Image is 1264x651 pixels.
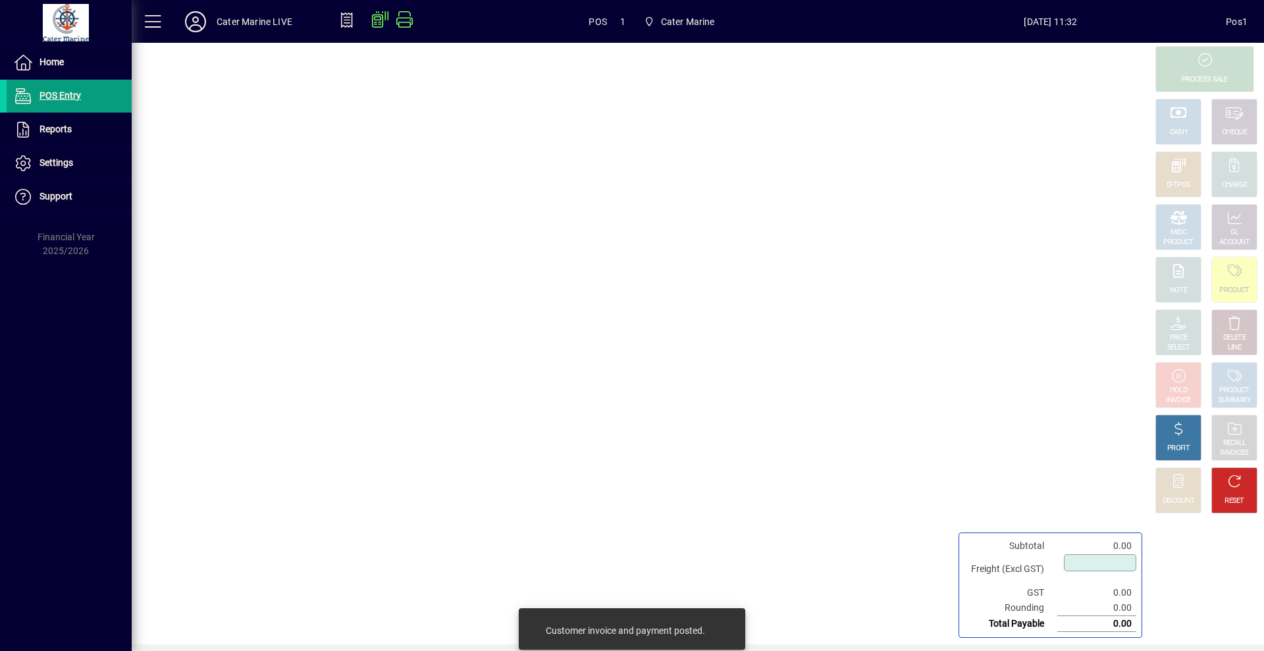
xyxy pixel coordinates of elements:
td: 0.00 [1057,616,1136,632]
div: MISC [1171,228,1186,238]
td: 0.00 [1057,600,1136,616]
td: Freight (Excl GST) [964,554,1057,585]
div: NOTE [1170,286,1187,296]
div: CHARGE [1222,180,1248,190]
a: Settings [7,147,132,180]
div: PROFIT [1167,444,1190,454]
td: GST [964,585,1057,600]
a: Home [7,46,132,79]
div: CASH [1170,128,1187,138]
span: Support [39,191,72,201]
div: PROCESS SALE [1182,75,1228,85]
div: PRODUCT [1219,286,1249,296]
div: SELECT [1167,343,1190,353]
td: Subtotal [964,538,1057,554]
td: Total Payable [964,616,1057,632]
span: Cater Marine [661,11,715,32]
td: 0.00 [1057,538,1136,554]
div: DELETE [1223,333,1246,343]
div: SUMMARY [1218,396,1251,405]
button: Profile [174,10,217,34]
div: ACCOUNT [1219,238,1250,247]
div: Cater Marine LIVE [217,11,292,32]
div: CHEQUE [1222,128,1247,138]
td: Rounding [964,600,1057,616]
td: 0.00 [1057,585,1136,600]
div: INVOICES [1220,448,1248,458]
a: Reports [7,113,132,146]
div: Customer invoice and payment posted. [546,624,705,637]
div: HOLD [1170,386,1187,396]
span: 1 [620,11,625,32]
div: RECALL [1223,438,1246,448]
div: INVOICE [1166,396,1190,405]
div: Pos1 [1226,11,1248,32]
span: POS Entry [39,90,81,101]
div: RESET [1224,496,1244,506]
div: DISCOUNT [1163,496,1194,506]
div: LINE [1228,343,1241,353]
div: PRICE [1170,333,1188,343]
span: POS [589,11,607,32]
span: Reports [39,124,72,134]
span: Home [39,57,64,67]
span: Cater Marine [639,10,720,34]
div: EFTPOS [1167,180,1191,190]
span: Settings [39,157,73,168]
span: [DATE] 11:32 [876,11,1226,32]
a: Support [7,180,132,213]
div: PRODUCT [1219,386,1249,396]
div: GL [1230,228,1239,238]
div: PRODUCT [1163,238,1193,247]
